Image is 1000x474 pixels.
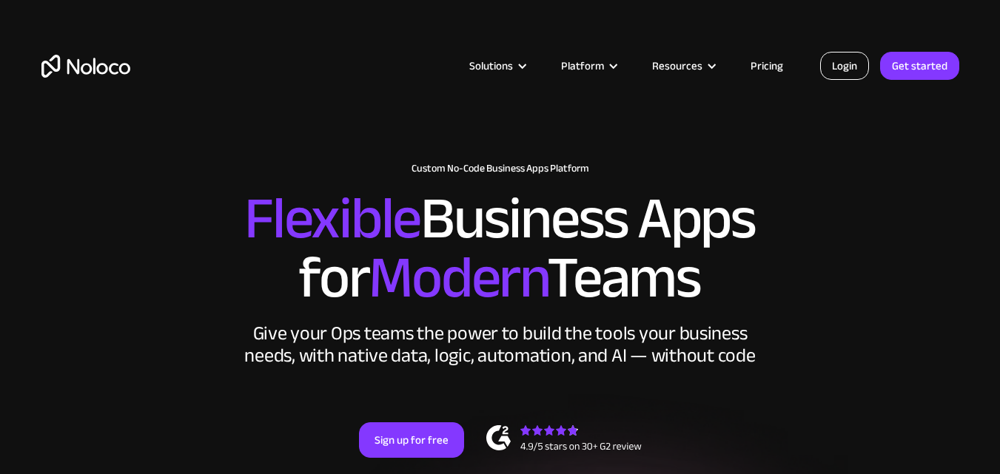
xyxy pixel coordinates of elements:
h1: Custom No-Code Business Apps Platform [41,163,959,175]
a: home [41,55,130,78]
div: Platform [543,56,634,75]
div: Resources [634,56,732,75]
div: Solutions [451,56,543,75]
a: Sign up for free [359,422,464,458]
span: Modern [369,223,547,333]
div: Resources [652,56,702,75]
div: Solutions [469,56,513,75]
span: Flexible [244,163,420,274]
a: Pricing [732,56,802,75]
a: Get started [880,52,959,80]
h2: Business Apps for Teams [41,189,959,308]
div: Platform [561,56,604,75]
a: Login [820,52,869,80]
div: Give your Ops teams the power to build the tools your business needs, with native data, logic, au... [241,322,759,367]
